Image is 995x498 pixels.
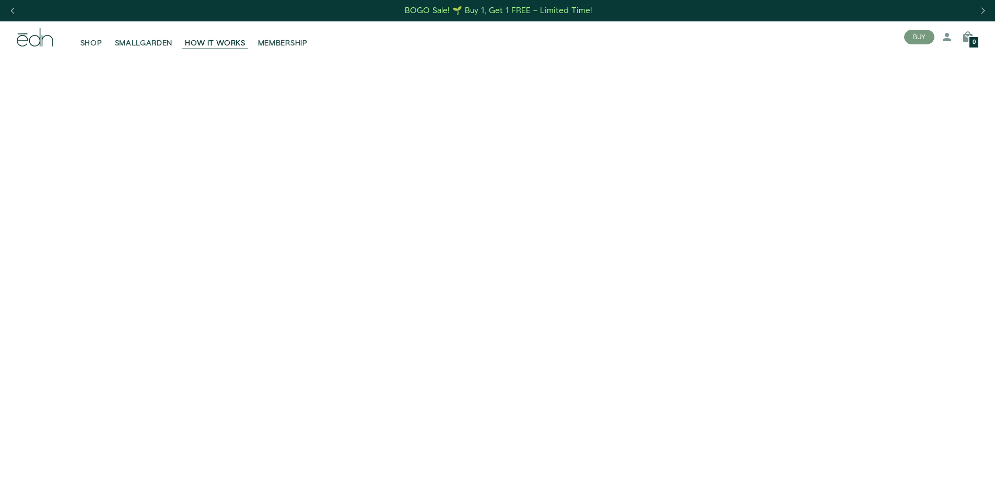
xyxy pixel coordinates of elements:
[80,38,102,49] span: SHOP
[179,26,251,49] a: HOW IT WORKS
[915,467,985,493] iframe: Opens a widget where you can find more information
[252,26,314,49] a: MEMBERSHIP
[904,30,934,44] button: BUY
[405,5,592,16] div: BOGO Sale! 🌱 Buy 1, Get 1 FREE – Limited Time!
[115,38,173,49] span: SMALLGARDEN
[74,26,109,49] a: SHOP
[404,3,593,19] a: BOGO Sale! 🌱 Buy 1, Get 1 FREE – Limited Time!
[185,38,245,49] span: HOW IT WORKS
[109,26,179,49] a: SMALLGARDEN
[973,40,976,45] span: 0
[258,38,308,49] span: MEMBERSHIP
